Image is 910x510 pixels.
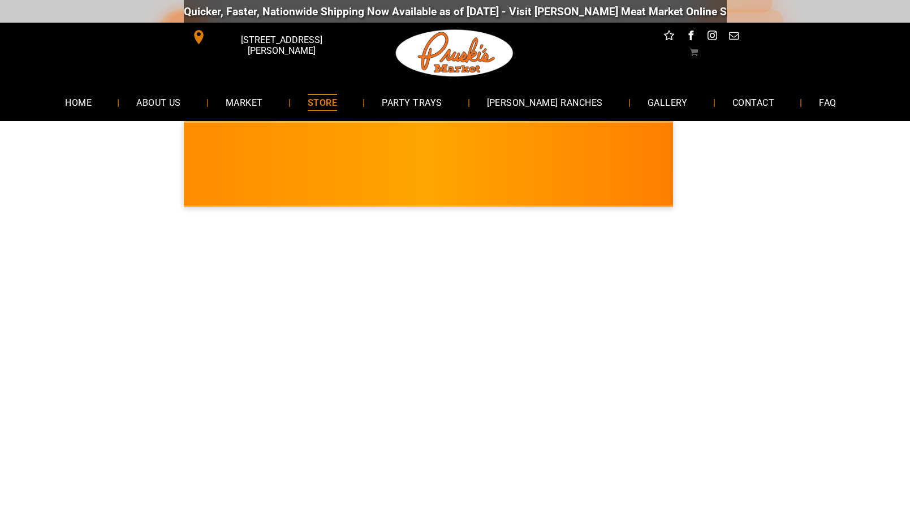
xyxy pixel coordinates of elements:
[683,28,698,46] a: facebook
[208,29,354,62] span: [STREET_ADDRESS][PERSON_NAME]
[394,23,516,84] img: Pruski-s+Market+HQ+Logo2-1920w.png
[631,87,705,117] a: GALLERY
[209,87,280,117] a: MARKET
[89,5,774,18] div: Quicker, Faster, Nationwide Shipping Now Available as of [DATE] - Visit [PERSON_NAME] Meat Market...
[470,87,620,117] a: [PERSON_NAME] RANCHES
[705,28,719,46] a: instagram
[119,87,198,117] a: ABOUT US
[715,87,791,117] a: CONTACT
[542,172,765,190] span: [PERSON_NAME] MARKET
[184,28,357,46] a: [STREET_ADDRESS][PERSON_NAME]
[665,5,774,18] a: [DOMAIN_NAME][URL]
[726,28,741,46] a: email
[48,87,109,117] a: HOME
[662,28,676,46] a: Social network
[365,87,459,117] a: PARTY TRAYS
[291,87,354,117] a: STORE
[802,87,853,117] a: FAQ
